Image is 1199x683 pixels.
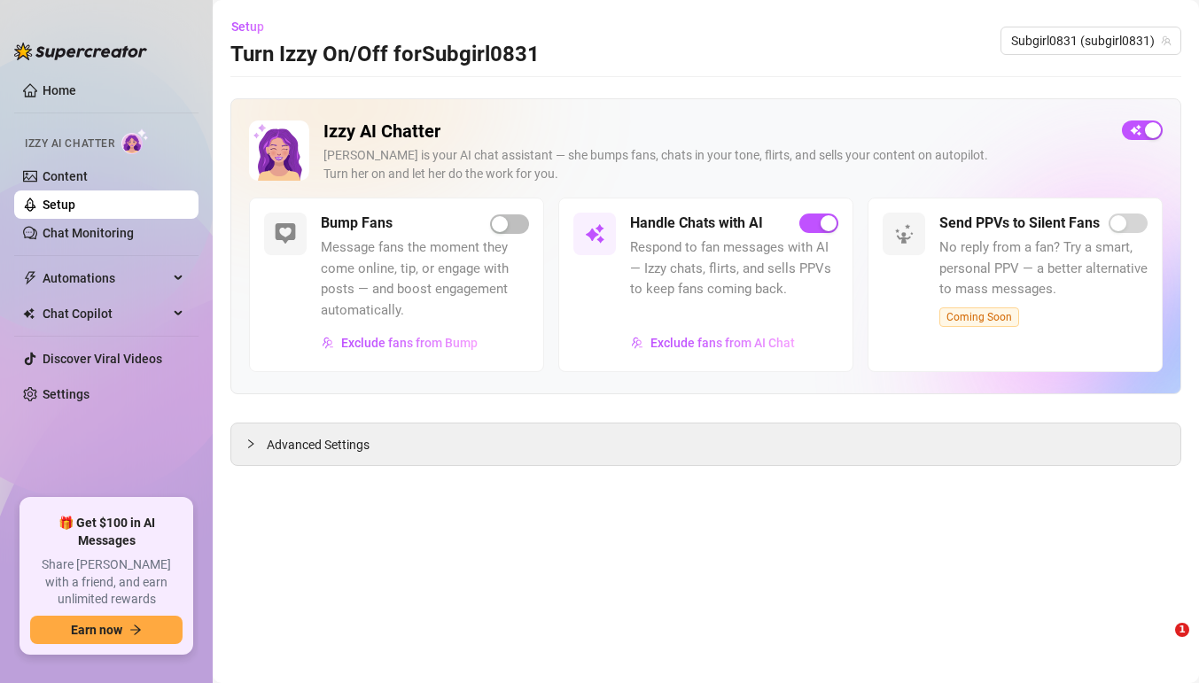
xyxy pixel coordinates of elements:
span: arrow-right [129,624,142,636]
span: thunderbolt [23,271,37,285]
span: Coming Soon [939,307,1019,327]
a: Settings [43,387,90,401]
button: Earn nowarrow-right [30,616,183,644]
img: logo-BBDzfeDw.svg [14,43,147,60]
img: svg%3e [322,337,334,349]
button: Setup [230,12,278,41]
button: Exclude fans from AI Chat [630,329,796,357]
span: Chat Copilot [43,299,168,328]
img: svg%3e [893,223,915,244]
span: Setup [231,19,264,34]
span: Share [PERSON_NAME] with a friend, and earn unlimited rewards [30,556,183,609]
h5: Handle Chats with AI [630,213,763,234]
span: collapsed [245,439,256,449]
span: 1 [1175,623,1189,637]
span: 🎁 Get $100 in AI Messages [30,515,183,549]
div: collapsed [245,434,267,454]
h3: Turn Izzy On/Off for Subgirl0831 [230,41,540,69]
img: Izzy AI Chatter [249,120,309,181]
iframe: Intercom live chat [1139,623,1181,665]
h5: Bump Fans [321,213,393,234]
a: Chat Monitoring [43,226,134,240]
a: Home [43,83,76,97]
span: Izzy AI Chatter [25,136,114,152]
a: Discover Viral Videos [43,352,162,366]
h2: Izzy AI Chatter [323,120,1108,143]
a: Content [43,169,88,183]
span: Automations [43,264,168,292]
img: Chat Copilot [23,307,35,320]
img: svg%3e [275,223,296,244]
h5: Send PPVs to Silent Fans [939,213,1100,234]
span: Exclude fans from Bump [341,336,478,350]
span: Earn now [71,623,122,637]
span: Message fans the moment they come online, tip, or engage with posts — and boost engagement automa... [321,237,529,321]
span: Respond to fan messages with AI — Izzy chats, flirts, and sells PPVs to keep fans coming back. [630,237,838,300]
img: AI Chatter [121,128,149,154]
span: Exclude fans from AI Chat [650,336,795,350]
span: Subgirl0831 (subgirl0831) [1011,27,1171,54]
button: Exclude fans from Bump [321,329,479,357]
span: No reply from a fan? Try a smart, personal PPV — a better alternative to mass messages. [939,237,1148,300]
div: [PERSON_NAME] is your AI chat assistant — she bumps fans, chats in your tone, flirts, and sells y... [323,146,1108,183]
span: Advanced Settings [267,435,370,454]
img: svg%3e [631,337,643,349]
a: Setup [43,198,75,212]
img: svg%3e [584,223,605,244]
span: team [1161,35,1172,46]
